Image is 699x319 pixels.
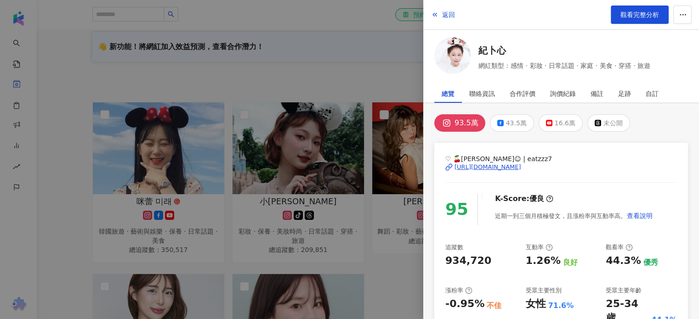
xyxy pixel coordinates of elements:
a: KOL Avatar [434,37,471,77]
span: 查看說明 [627,212,653,219]
img: KOL Avatar [434,37,471,74]
div: 自訂 [646,84,659,103]
button: 返回 [431,6,455,24]
div: 漲粉率 [445,286,472,295]
div: 93.5萬 [455,117,478,129]
div: 互動率 [526,243,553,252]
div: 44.3% [606,254,641,268]
div: 女性 [526,297,546,311]
span: 返回 [442,11,455,18]
div: 1.26% [526,254,561,268]
div: K-Score : [495,194,553,204]
a: 觀看完整分析 [611,6,669,24]
div: 總覽 [442,84,455,103]
div: 備註 [591,84,603,103]
div: 合作評價 [510,84,535,103]
button: 未公開 [587,114,630,132]
div: 優良 [529,194,544,204]
div: -0.95% [445,297,484,311]
div: 受眾主要年齡 [606,286,642,295]
button: 43.5萬 [490,114,534,132]
div: 43.5萬 [506,117,527,129]
button: 16.6萬 [539,114,583,132]
div: 良好 [563,257,578,268]
span: ♡ 🍒[PERSON_NAME]☺︎ | eatzzz7 [445,154,677,164]
div: 未公開 [603,117,623,129]
div: 不佳 [487,301,501,311]
div: 追蹤數 [445,243,463,252]
button: 93.5萬 [434,114,485,132]
div: 觀看率 [606,243,633,252]
button: 查看說明 [626,207,653,225]
div: 16.6萬 [555,117,575,129]
div: [URL][DOMAIN_NAME] [455,163,521,171]
div: 詢價紀錄 [550,84,576,103]
div: 足跡 [618,84,631,103]
a: 紀卜心 [478,44,650,57]
span: 觀看完整分析 [620,11,659,18]
div: 71.6% [548,301,574,311]
div: 受眾主要性別 [526,286,562,295]
div: 近期一到三個月積極發文，且漲粉率與互動率高。 [495,207,653,225]
div: 95 [445,196,468,223]
a: [URL][DOMAIN_NAME] [445,163,677,171]
span: 網紅類型：感情 · 彩妝 · 日常話題 · 家庭 · 美食 · 穿搭 · 旅遊 [478,61,650,71]
div: 聯絡資訊 [469,84,495,103]
div: 934,720 [445,254,491,268]
div: 優秀 [643,257,658,268]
